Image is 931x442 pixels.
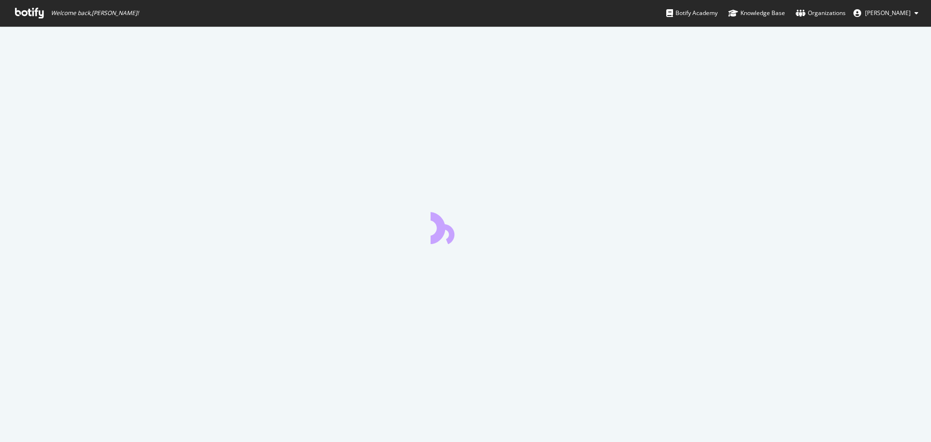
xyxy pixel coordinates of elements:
[865,9,911,17] span: Léonie Chiron
[796,8,846,18] div: Organizations
[846,5,926,21] button: [PERSON_NAME]
[728,8,785,18] div: Knowledge Base
[431,209,500,244] div: animation
[666,8,718,18] div: Botify Academy
[51,9,139,17] span: Welcome back, [PERSON_NAME] !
